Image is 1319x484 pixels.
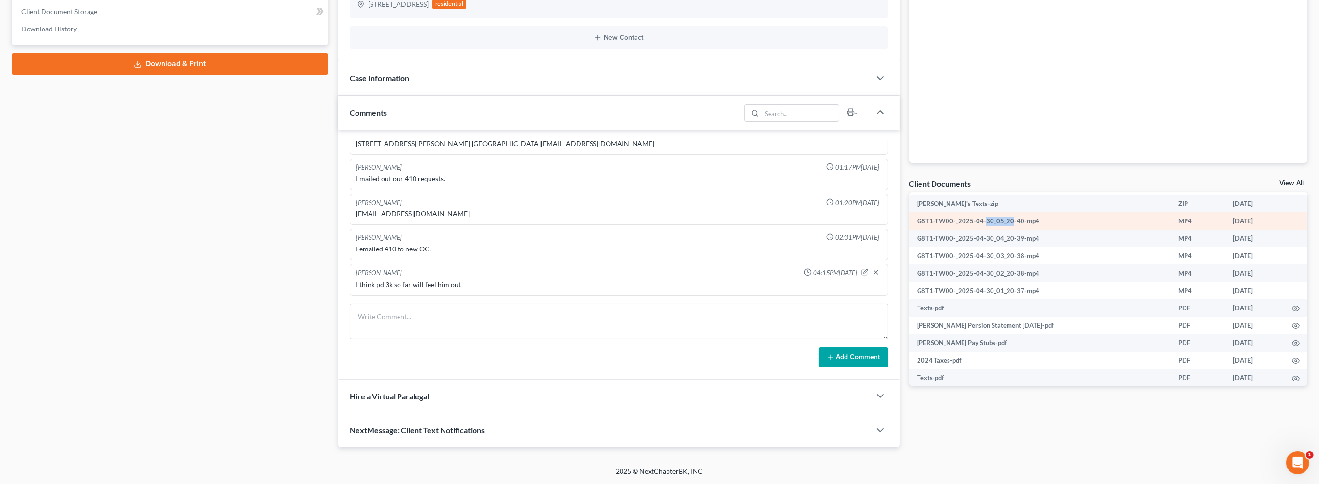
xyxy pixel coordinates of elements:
div: I emailed 410 to new OC. [356,244,882,254]
iframe: Intercom live chat [1286,451,1309,474]
span: Comments [350,108,387,117]
td: [DATE] [1225,282,1284,299]
a: Client Document Storage [14,3,328,20]
div: 2025 © NextChapterBK, INC [384,467,935,484]
span: 01:17PM[DATE] [836,163,880,172]
td: [DATE] [1225,352,1284,369]
td: [PERSON_NAME] Pay Stubs-pdf [909,334,1171,352]
td: [DATE] [1225,195,1284,212]
td: PDF [1171,334,1225,352]
td: [DATE] [1225,317,1284,334]
div: I mailed out our 410 requests. [356,174,882,184]
span: Client Document Storage [21,7,97,15]
span: Download History [21,25,77,33]
a: Download & Print [12,53,328,75]
td: G8T1-TW00-_2025-04-30_04_20-39-mp4 [909,230,1171,247]
div: [PERSON_NAME] [356,268,402,278]
td: PDF [1171,352,1225,369]
span: 02:31PM[DATE] [836,233,880,242]
td: 2024 Taxes-pdf [909,352,1171,369]
td: [DATE] [1225,247,1284,264]
td: MP4 [1171,282,1225,299]
a: Download History [14,20,328,38]
div: Client Documents [909,178,971,189]
div: [PERSON_NAME] [356,198,402,207]
input: Search... [762,105,839,121]
span: 1 [1306,451,1314,459]
div: [PERSON_NAME] [356,233,402,242]
span: Case Information [350,73,409,83]
td: [PERSON_NAME]'s Texts-zip [909,195,1171,212]
td: [DATE] [1225,264,1284,282]
td: Texts-pdf [909,299,1171,317]
button: Add Comment [819,347,888,367]
td: G8T1-TW00-_2025-04-30_01_20-37-mp4 [909,282,1171,299]
span: 01:20PM[DATE] [836,198,880,207]
td: G8T1-TW00-_2025-04-30_03_20-38-mp4 [909,247,1171,264]
div: [PERSON_NAME] [356,163,402,172]
td: MP4 [1171,212,1225,230]
a: View All [1279,180,1304,187]
td: [DATE] [1225,230,1284,247]
td: G8T1-TW00-_2025-04-30_02_20-38-mp4 [909,264,1171,282]
td: G8T1-TW00-_2025-04-30_05_20-40-mp4 [909,212,1171,230]
div: I think pd 3k so far will feel him out [356,280,882,290]
td: [DATE] [1225,212,1284,230]
span: 04:15PM[DATE] [814,268,858,278]
td: PDF [1171,299,1225,317]
td: MP4 [1171,247,1225,264]
td: Texts-pdf [909,369,1171,386]
td: [DATE] [1225,299,1284,317]
td: [PERSON_NAME] Pension Statement [DATE]-pdf [909,317,1171,334]
td: [DATE] [1225,369,1284,386]
td: MP4 [1171,264,1225,282]
td: MP4 [1171,230,1225,247]
td: [DATE] [1225,334,1284,352]
td: ZIP [1171,195,1225,212]
span: Hire a Virtual Paralegal [350,392,429,401]
td: PDF [1171,369,1225,386]
span: NextMessage: Client Text Notifications [350,425,485,435]
td: PDF [1171,317,1225,334]
div: [EMAIL_ADDRESS][DOMAIN_NAME] [356,209,882,219]
button: New Contact [357,34,880,42]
